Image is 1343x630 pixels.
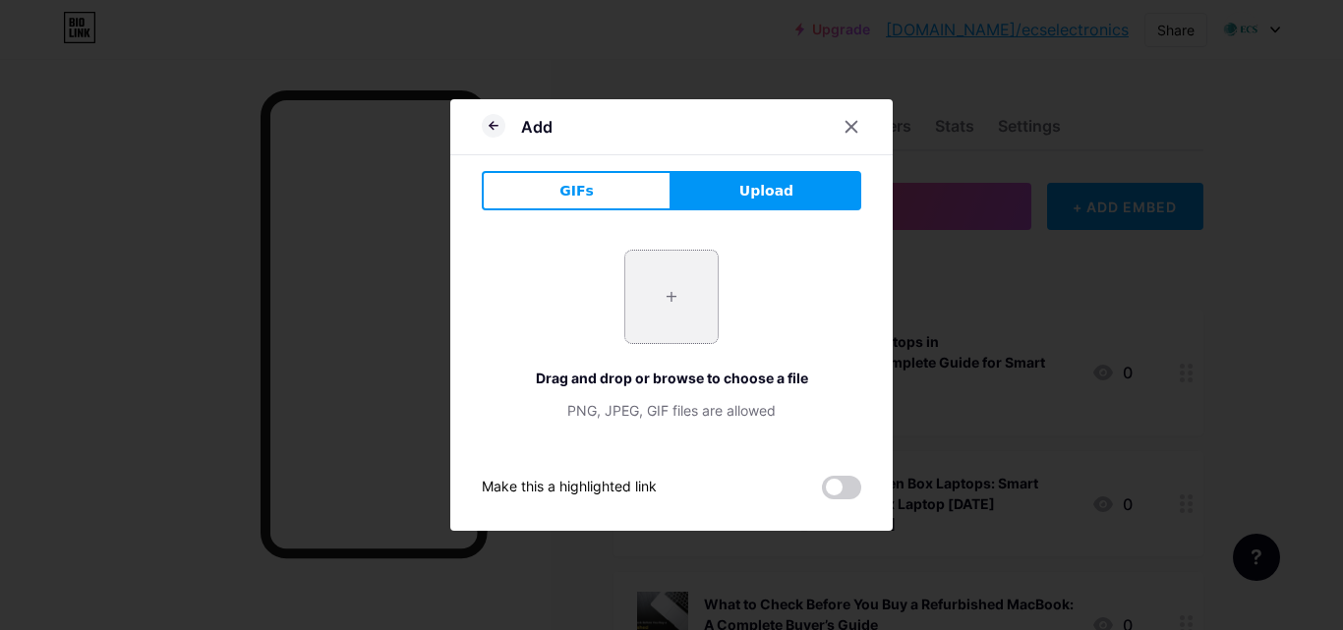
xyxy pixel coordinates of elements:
div: Add [521,115,553,139]
button: GIFs [482,171,671,210]
div: Make this a highlighted link [482,476,657,499]
div: Drag and drop or browse to choose a file [482,368,861,388]
div: PNG, JPEG, GIF files are allowed [482,400,861,421]
button: Upload [671,171,861,210]
span: GIFs [559,181,594,201]
span: Upload [739,181,793,201]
